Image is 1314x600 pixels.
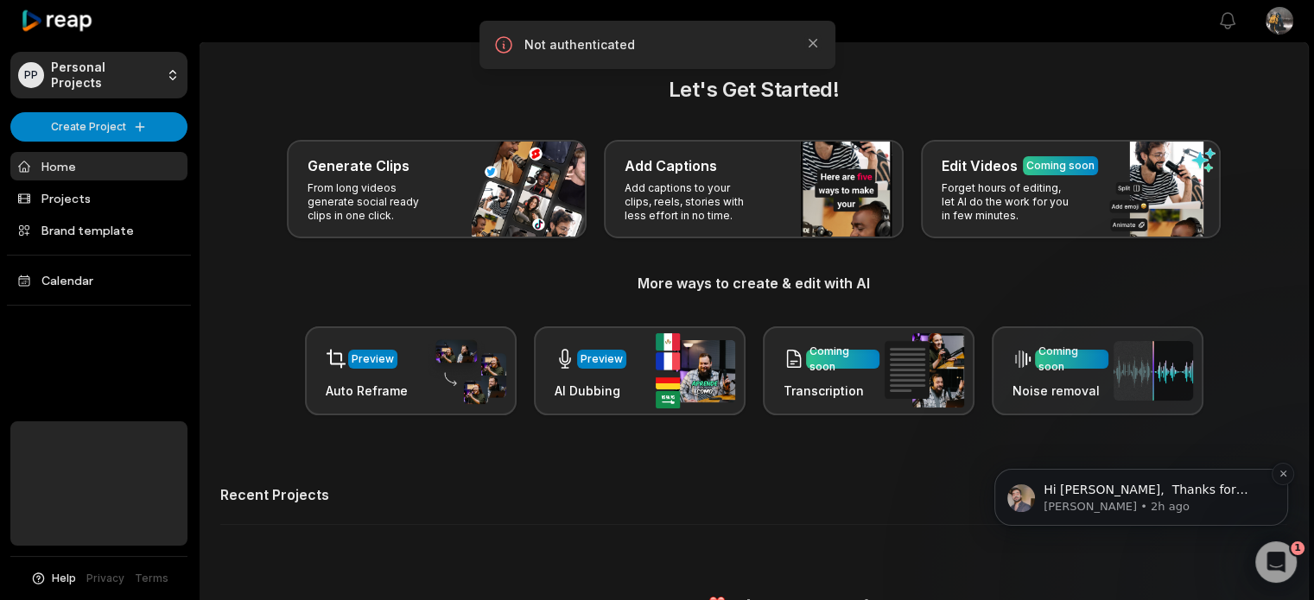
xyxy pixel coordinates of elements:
p: Add captions to your clips, reels, stories with less effort in no time. [625,181,759,223]
p: Personal Projects [51,60,159,91]
h3: Transcription [784,382,879,400]
h2: Recent Projects [220,486,329,503]
h3: Add Captions [625,155,717,176]
img: ai_dubbing.png [656,333,735,408]
p: Not authenticated [524,36,790,54]
button: Dismiss notification [303,103,326,125]
h3: Generate Clips [308,155,409,176]
div: Coming soon [809,344,876,375]
img: noise_removal.png [1114,341,1193,401]
a: Brand template [10,216,187,244]
button: Create Project [10,112,187,142]
p: From long videos generate social ready clips in one click. [308,181,441,223]
div: Coming soon [1038,344,1105,375]
h3: More ways to create & edit with AI [220,273,1287,294]
p: Forget hours of editing, let AI do the work for you in few minutes. [942,181,1076,223]
div: Coming soon [1026,158,1095,174]
div: message notification from Sam, 2h ago. Hi Julius, ​ Thanks for following up. Yes, the project is ... [26,109,320,166]
a: Home [10,152,187,180]
a: Terms [135,571,168,586]
img: auto_reframe.png [427,338,506,405]
iframe: Intercom notifications message [968,360,1314,553]
h2: Let's Get Started! [220,74,1287,105]
button: Help [30,571,76,586]
img: Profile image for Sam [39,124,67,152]
span: 1 [1291,541,1304,555]
a: Privacy [86,571,124,586]
h3: Edit Videos [942,155,1018,176]
img: transcription.png [885,333,964,407]
a: Projects [10,184,187,212]
p: Hi [PERSON_NAME], ​ Thanks for following up. Yes, the project is still moving forward! We’re acti... [75,122,298,139]
p: Message from Sam, sent 2h ago [75,139,298,155]
a: Calendar [10,266,187,294]
h3: Auto Reframe [326,382,408,400]
div: PP [18,62,44,88]
h3: AI Dubbing [555,382,626,400]
span: Help [52,571,76,586]
div: Preview [352,351,394,367]
div: Preview [581,351,623,367]
iframe: Intercom live chat [1255,541,1297,583]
